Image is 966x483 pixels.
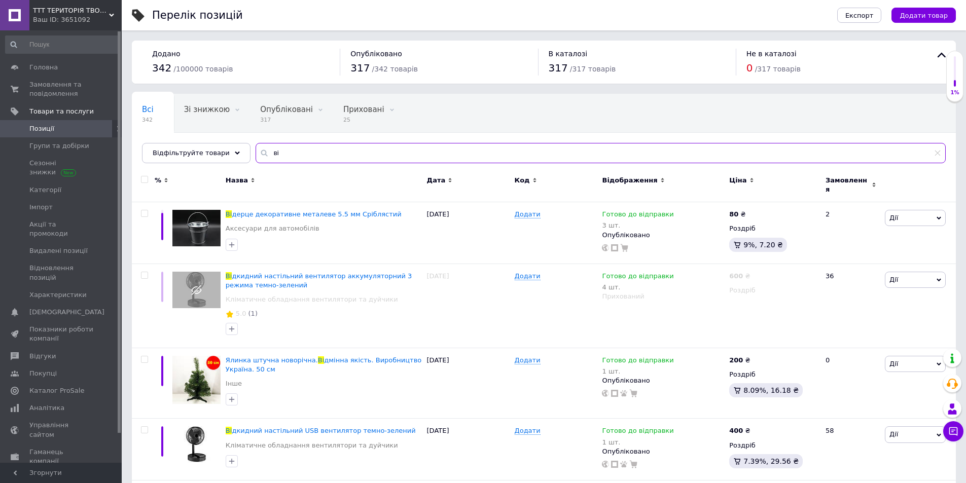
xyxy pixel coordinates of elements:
[184,105,230,114] span: Зі знижкою
[343,116,384,124] span: 25
[819,202,882,264] div: 2
[602,221,673,229] div: 3 шт.
[602,447,724,456] div: Опубліковано
[515,210,541,218] span: Додати
[29,290,87,300] span: Характеристики
[248,310,258,317] span: (1)
[755,65,801,73] span: / 317 товарів
[29,325,94,343] span: Показники роботи компанії
[226,224,319,233] a: Аксесуари для автомобілів
[226,272,232,280] span: Ві
[232,210,401,218] span: дерце декоративне металеве 5.5 мм Сріблястий
[729,356,750,365] div: ₴
[172,356,221,404] img: Елка искусственная новогодняя 50см. Отличное качество. Производство Украина.
[29,63,58,72] span: Головна
[372,65,418,73] span: / 342 товарів
[29,246,88,255] span: Видалені позиції
[29,386,84,395] span: Каталог ProSale
[891,8,956,23] button: Додати товар
[549,50,588,58] span: В каталозі
[256,143,946,163] input: Пошук по назві позиції, артикулу і пошуковим запитам
[153,149,230,157] span: Відфільтруйте товари
[29,421,94,439] span: Управління сайтом
[29,403,64,413] span: Аналітика
[602,427,673,437] span: Готово до відправки
[602,176,657,185] span: Відображення
[260,116,313,124] span: 317
[226,176,248,185] span: Назва
[729,210,745,219] div: ₴
[424,264,512,348] div: [DATE]
[226,210,402,218] a: Відерце декоративне металеве 5.5 мм Сріблястий
[602,231,724,240] div: Опубліковано
[232,427,415,434] span: дкидний настільний USB вентилятор темно-зелений
[746,62,753,74] span: 0
[602,292,724,301] div: Прихований
[226,427,416,434] a: Відкидний настільний USB вентилятор темно-зелений
[226,379,242,388] a: Інше
[729,356,743,364] b: 200
[549,62,568,74] span: 317
[29,369,57,378] span: Покупці
[602,272,673,283] span: Готово до відправки
[943,421,963,441] button: Чат з покупцем
[746,50,797,58] span: Не в каталозі
[350,62,370,74] span: 317
[424,419,512,480] div: [DATE]
[343,105,384,114] span: Приховані
[226,356,421,373] span: дмінна якість. Виробництво Україна. 50 см
[900,12,948,19] span: Додати товар
[729,441,817,450] div: Роздріб
[729,370,817,379] div: Роздріб
[729,224,817,233] div: Роздріб
[515,427,541,435] span: Додати
[743,241,783,249] span: 9%, 7.20 ₴
[819,419,882,480] div: 58
[226,295,398,304] a: Кліматичне обладнання вентилятори та дуйчики
[29,308,104,317] span: [DEMOGRAPHIC_DATA]
[729,427,743,434] b: 400
[29,159,94,177] span: Сезонні знижки
[142,105,154,114] span: Всі
[152,50,180,58] span: Додано
[350,50,402,58] span: Опубліковано
[33,6,109,15] span: ТТТ ТЕРИТОРІЯ ТВОЄЇ ТЕХНІКИ
[602,356,673,367] span: Готово до відправки
[889,214,898,221] span: Дії
[29,141,89,151] span: Групи та добірки
[743,386,799,394] span: 8.09%, 16.18 ₴
[172,426,221,463] img: Откидной настольный USB вентилятор темно-зеленый
[837,8,882,23] button: Експорт
[236,310,246,317] span: 5.0
[132,133,270,171] div: Автозаповнення характеристик
[889,276,898,283] span: Дії
[602,283,673,291] div: 4 шт.
[515,272,541,280] span: Додати
[29,80,94,98] span: Замовлення та повідомлення
[729,210,738,218] b: 80
[729,426,750,435] div: ₴
[602,210,673,221] span: Готово до відправки
[889,360,898,367] span: Дії
[29,203,53,212] span: Імпорт
[29,448,94,466] span: Гаманець компанії
[226,441,398,450] a: Кліматичне обладнання вентилятори та дуйчики
[29,220,94,238] span: Акції та промокоди
[826,176,869,194] span: Замовлення
[819,264,882,348] div: 36
[142,116,154,124] span: 342
[142,143,250,153] span: Автозаповнення характе...
[226,272,412,289] span: дкидний настільний вентилятор аккумуляторний 3 режима темно-зелений
[155,176,161,185] span: %
[889,430,898,438] span: Дії
[602,438,673,446] div: 1 шт.
[152,10,243,21] div: Перелік позицій
[729,272,750,281] div: ₴
[515,176,530,185] span: Код
[29,264,94,282] span: Відновлення позицій
[729,286,817,295] div: Роздріб
[729,176,746,185] span: Ціна
[515,356,541,364] span: Додати
[226,356,318,364] span: Ялинка штучна новорічна.
[424,348,512,419] div: [DATE]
